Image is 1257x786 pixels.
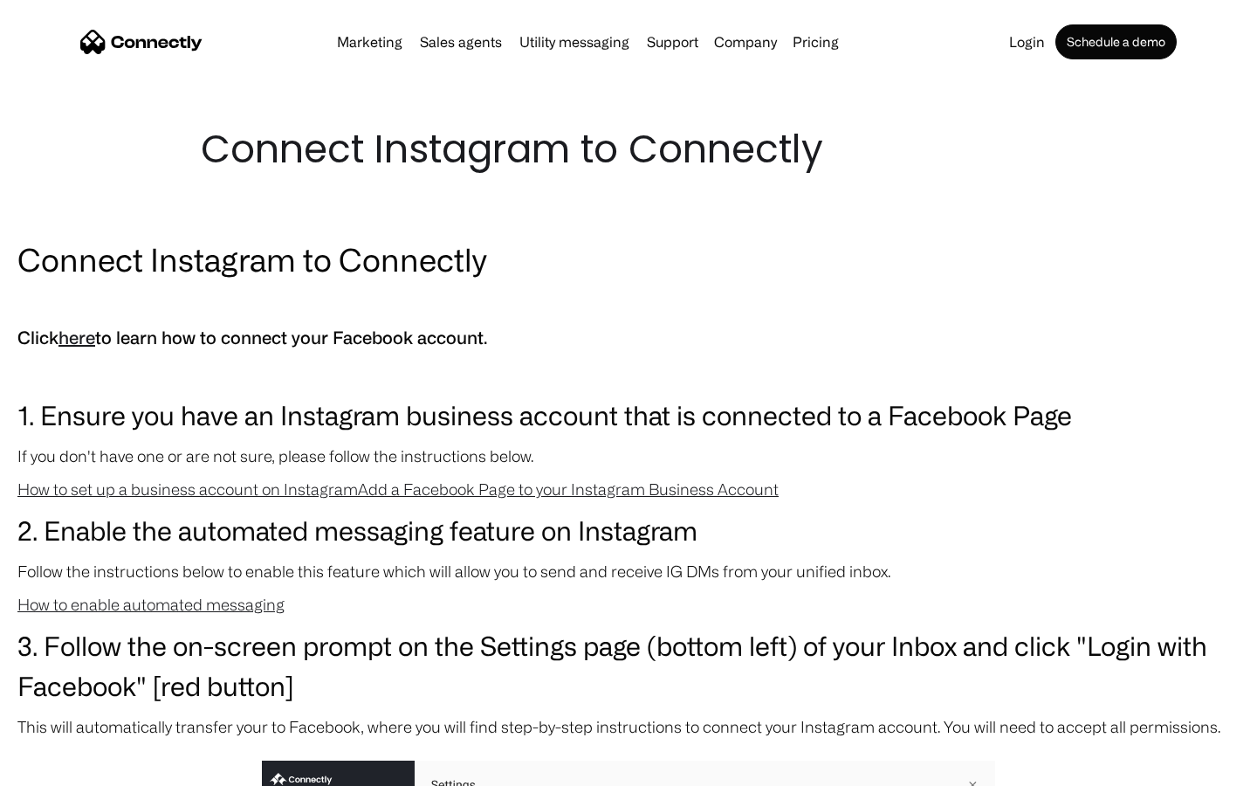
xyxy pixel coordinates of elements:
[17,395,1240,435] h3: 1. Ensure you have an Instagram business account that is connected to a Facebook Page
[640,35,705,49] a: Support
[714,30,777,54] div: Company
[17,480,358,498] a: How to set up a business account on Instagram
[201,122,1056,176] h1: Connect Instagram to Connectly
[35,755,105,780] ul: Language list
[512,35,636,49] a: Utility messaging
[330,35,409,49] a: Marketing
[358,480,779,498] a: Add a Facebook Page to your Instagram Business Account
[1055,24,1177,59] a: Schedule a demo
[17,559,1240,583] p: Follow the instructions below to enable this feature which will allow you to send and receive IG ...
[17,755,105,780] aside: Language selected: English
[17,510,1240,550] h3: 2. Enable the automated messaging feature on Instagram
[413,35,509,49] a: Sales agents
[17,323,1240,353] h5: Click to learn how to connect your Facebook account.
[1002,35,1052,49] a: Login
[17,444,1240,468] p: If you don't have one or are not sure, please follow the instructions below.
[786,35,846,49] a: Pricing
[17,362,1240,386] p: ‍
[17,290,1240,314] p: ‍
[58,327,95,348] a: here
[17,625,1240,706] h3: 3. Follow the on-screen prompt on the Settings page (bottom left) of your Inbox and click "Login ...
[17,596,285,613] a: How to enable automated messaging
[17,714,1240,739] p: This will automatically transfer your to Facebook, where you will find step-by-step instructions ...
[17,238,1240,281] h2: Connect Instagram to Connectly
